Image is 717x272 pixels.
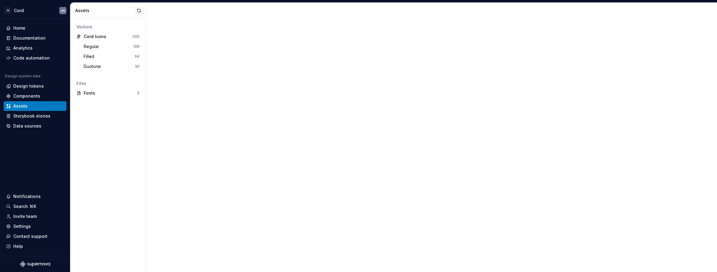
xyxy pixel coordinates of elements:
button: Help [4,241,66,251]
div: 2 [137,91,140,96]
a: Fonts2 [74,88,142,98]
div: Assets [75,8,135,14]
div: 64 [135,54,140,59]
button: Notifications [4,192,66,201]
div: Notifications [13,193,41,199]
div: Storybook stories [13,113,50,119]
div: Cord Icons [84,34,106,40]
div: Regular [84,44,101,50]
div: Invite team [13,213,37,219]
div: Home [13,25,25,31]
div: Analytics [13,45,33,51]
div: Search ⌘K [13,203,36,209]
div: Components [13,93,40,99]
div: Duotone [84,63,103,70]
button: Search ⌘K [4,202,66,211]
button: Contact support [4,232,66,241]
a: Duotone30 [81,62,142,71]
div: Settings [13,223,31,229]
div: Documentation [13,35,46,41]
button: C/CordJH [1,4,69,17]
a: Home [4,23,66,33]
a: Code automation [4,53,66,63]
div: 106 [133,44,140,49]
a: Assets [4,101,66,111]
div: Data sources [13,123,41,129]
a: Cord Icons200 [74,32,142,41]
a: Documentation [4,33,66,43]
a: Analytics [4,43,66,53]
div: C/ [4,7,11,14]
div: Contact support [13,233,47,239]
div: Design tokens [13,83,44,89]
div: Files [76,80,140,86]
a: Invite team [4,212,66,221]
div: Filled [84,53,97,60]
a: Settings [4,222,66,231]
div: Cord [14,8,24,14]
div: 30 [135,64,140,69]
div: Vectors [76,24,140,30]
a: Storybook stories [4,111,66,121]
a: Regular106 [81,42,142,51]
div: Assets [13,103,27,109]
svg: Supernova Logo [20,261,50,267]
div: JH [61,8,65,13]
div: Code automation [13,55,50,61]
a: Components [4,91,66,101]
div: 200 [132,34,140,39]
div: Design system data [5,74,40,79]
a: Data sources [4,121,66,131]
div: Help [13,243,23,249]
div: Fonts [84,90,137,96]
a: Filled64 [81,52,142,61]
a: Design tokens [4,81,66,91]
